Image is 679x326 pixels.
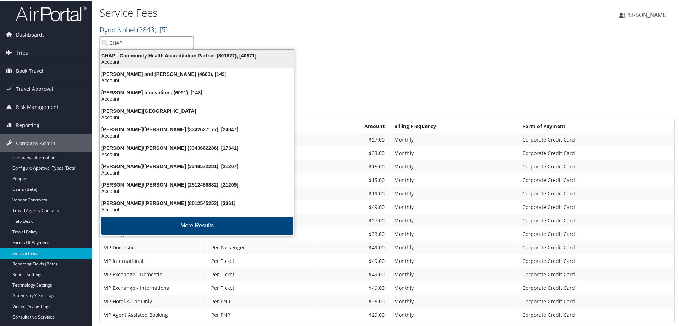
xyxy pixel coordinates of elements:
td: Corporate Credit Card [519,241,674,253]
td: $49.00 [315,241,390,253]
td: VIP Exchange - International [101,281,207,294]
td: Corporate Credit Card [519,173,674,186]
td: Monthly [391,267,518,280]
th: Amount [315,119,390,132]
td: Monthly [391,308,518,321]
td: $15.00 [315,173,390,186]
span: , [ 5 ] [156,24,168,34]
td: $29.00 [315,308,390,321]
div: Account [96,95,298,101]
td: Corporate Credit Card [519,227,674,240]
td: $33.00 [315,227,390,240]
a: [PERSON_NAME] [619,4,675,25]
div: [PERSON_NAME] Innovations (6091), [148] [96,89,298,95]
td: $49.00 [315,200,390,213]
td: $27.00 [315,133,390,145]
td: Monthly [391,214,518,226]
td: VIP International [101,254,207,267]
div: [PERSON_NAME]/[PERSON_NAME] (2512466882), [21209] [96,181,298,187]
button: More Results [101,216,293,234]
td: Corporate Credit Card [519,133,674,145]
td: Corporate Credit Card [519,267,674,280]
td: Corporate Credit Card [519,200,674,213]
td: Corporate Credit Card [519,214,674,226]
td: Corporate Credit Card [519,281,674,294]
div: [PERSON_NAME]/[PERSON_NAME] (3343662286), [17341] [96,144,298,150]
div: Account [96,150,298,157]
td: Monthly [391,173,518,186]
td: $49.00 [315,267,390,280]
span: ( 2843 ) [137,24,156,34]
img: airportal-logo.png [16,5,87,21]
td: VIP Hotel & Car Only [101,294,207,307]
span: Risk Management [16,98,59,115]
td: VIP Agent Assisted Booking [101,308,207,321]
span: Travel Approval [16,79,53,97]
td: Monthly [391,281,518,294]
td: Monthly [391,133,518,145]
h3: Full Service Agent [99,105,675,115]
div: [PERSON_NAME] and [PERSON_NAME] (4663), [149] [96,70,298,77]
td: Corporate Credit Card [519,308,674,321]
td: Monthly [391,146,518,159]
td: Monthly [391,294,518,307]
div: [PERSON_NAME][GEOGRAPHIC_DATA] [96,107,298,114]
td: $33.00 [315,146,390,159]
div: Account [96,77,298,83]
td: $19.00 [315,187,390,199]
td: Monthly [391,160,518,172]
td: $15.00 [315,160,390,172]
div: CHAP - Community Health Accreditation Partner (301677), [40971] [96,52,298,58]
td: Monthly [391,200,518,213]
td: Per Ticket [208,281,314,294]
span: Book Travel [16,61,43,79]
h1: Service Fees [99,5,483,20]
span: Company Admin [16,134,55,151]
td: Per PNR [208,294,314,307]
td: $49.00 [315,254,390,267]
td: VIP Domestic [101,241,207,253]
th: Billing Frequency [391,119,518,132]
div: Account [96,206,298,212]
td: Monthly [391,254,518,267]
td: Per PNR [208,308,314,321]
td: Monthly [391,187,518,199]
td: Monthly [391,241,518,253]
a: Dyno Nobel [99,24,168,34]
div: [PERSON_NAME]/[PERSON_NAME] (8012545253), [3361] [96,199,298,206]
span: Dashboards [16,25,45,43]
th: Form of Payment [519,119,674,132]
input: Search Accounts [100,35,193,49]
div: [PERSON_NAME]/[PERSON_NAME] (3342627177), [24847] [96,126,298,132]
div: Account [96,114,298,120]
td: Corporate Credit Card [519,160,674,172]
span: Trips [16,43,28,61]
div: Account [96,132,298,138]
td: Corporate Credit Card [519,146,674,159]
td: VIP Exchange - Domestic [101,267,207,280]
span: Reporting [16,116,39,133]
h1: Dyno Nobel 2024 Agreement [99,78,675,93]
td: Corporate Credit Card [519,294,674,307]
div: Account [96,169,298,175]
td: Per Passenger [208,241,314,253]
td: Per Ticket [208,254,314,267]
td: Monthly [391,227,518,240]
div: [PERSON_NAME]/[PERSON_NAME] (3348572281), [21207] [96,162,298,169]
td: Corporate Credit Card [519,254,674,267]
td: $49.00 [315,281,390,294]
td: $25.00 [315,294,390,307]
span: [PERSON_NAME] [624,10,668,18]
td: $27.00 [315,214,390,226]
td: Corporate Credit Card [519,187,674,199]
td: Per Ticket [208,267,314,280]
div: Account [96,187,298,194]
div: Account [96,58,298,65]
